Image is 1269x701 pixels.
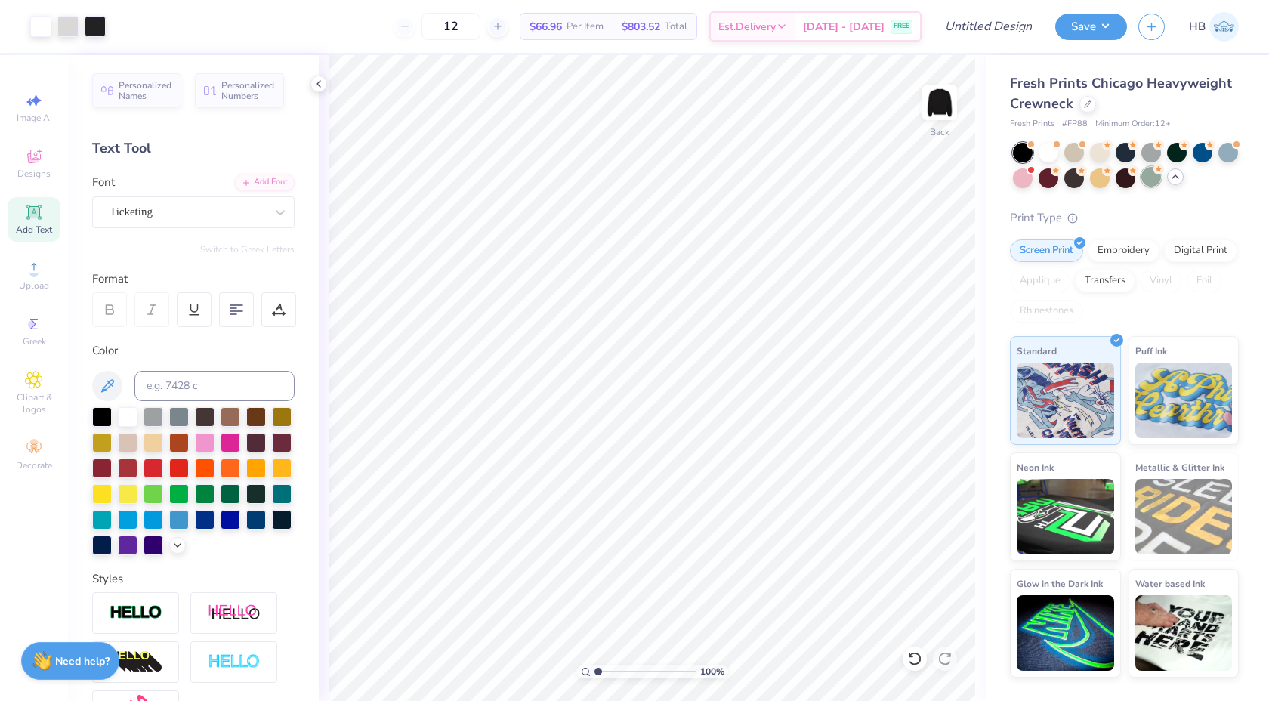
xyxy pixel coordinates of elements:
[421,13,480,40] input: – –
[1017,479,1114,554] img: Neon Ink
[894,21,909,32] span: FREE
[1135,343,1167,359] span: Puff Ink
[1017,576,1103,591] span: Glow in the Dark Ink
[1010,270,1070,292] div: Applique
[1010,118,1054,131] span: Fresh Prints
[16,459,52,471] span: Decorate
[1017,595,1114,671] img: Glow in the Dark Ink
[1187,270,1222,292] div: Foil
[1010,300,1083,323] div: Rhinestones
[665,19,687,35] span: Total
[23,335,46,347] span: Greek
[622,19,660,35] span: $803.52
[1095,118,1171,131] span: Minimum Order: 12 +
[200,243,295,255] button: Switch to Greek Letters
[1010,74,1232,113] span: Fresh Prints Chicago Heavyweight Crewneck
[1209,12,1239,42] img: Hawdyan Baban
[1135,459,1224,475] span: Metallic & Glitter Ink
[17,112,52,124] span: Image AI
[1189,12,1239,42] a: HB
[930,125,949,139] div: Back
[567,19,604,35] span: Per Item
[208,653,261,671] img: Negative Space
[925,88,955,118] img: Back
[119,80,172,101] span: Personalized Names
[718,19,776,35] span: Est. Delivery
[17,168,51,180] span: Designs
[1135,576,1205,591] span: Water based Ink
[1164,239,1237,262] div: Digital Print
[92,138,295,159] div: Text Tool
[1189,18,1206,36] span: HB
[1017,459,1054,475] span: Neon Ink
[55,654,110,669] strong: Need help?
[92,174,115,191] label: Font
[1135,479,1233,554] img: Metallic & Glitter Ink
[92,570,295,588] div: Styles
[110,604,162,622] img: Stroke
[92,270,296,288] div: Format
[1062,118,1088,131] span: # FP88
[1017,343,1057,359] span: Standard
[16,224,52,236] span: Add Text
[933,11,1044,42] input: Untitled Design
[8,391,60,415] span: Clipart & logos
[530,19,562,35] span: $66.96
[1135,595,1233,671] img: Water based Ink
[1010,209,1239,227] div: Print Type
[700,665,724,678] span: 100 %
[110,650,162,675] img: 3d Illusion
[1135,363,1233,438] img: Puff Ink
[803,19,885,35] span: [DATE] - [DATE]
[1140,270,1182,292] div: Vinyl
[19,279,49,292] span: Upload
[134,371,295,401] input: e.g. 7428 c
[92,342,295,360] div: Color
[1010,239,1083,262] div: Screen Print
[1075,270,1135,292] div: Transfers
[1055,14,1127,40] button: Save
[235,174,295,191] div: Add Font
[221,80,275,101] span: Personalized Numbers
[208,604,261,622] img: Shadow
[1017,363,1114,438] img: Standard
[1088,239,1159,262] div: Embroidery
